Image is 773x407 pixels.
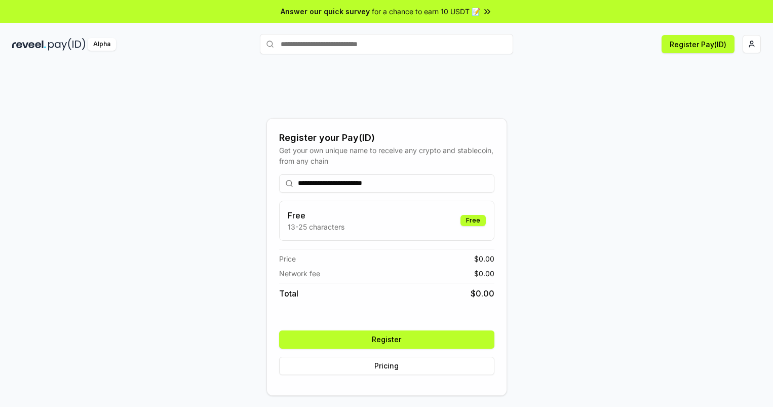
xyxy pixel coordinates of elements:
[12,38,46,51] img: reveel_dark
[279,145,494,166] div: Get your own unique name to receive any crypto and stablecoin, from any chain
[48,38,86,51] img: pay_id
[279,253,296,264] span: Price
[460,215,486,226] div: Free
[279,268,320,279] span: Network fee
[288,209,344,221] h3: Free
[279,131,494,145] div: Register your Pay(ID)
[471,287,494,300] span: $ 0.00
[288,221,344,232] p: 13-25 characters
[88,38,116,51] div: Alpha
[279,287,298,300] span: Total
[372,6,480,17] span: for a chance to earn 10 USDT 📝
[279,330,494,349] button: Register
[474,268,494,279] span: $ 0.00
[662,35,735,53] button: Register Pay(ID)
[279,357,494,375] button: Pricing
[281,6,370,17] span: Answer our quick survey
[474,253,494,264] span: $ 0.00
